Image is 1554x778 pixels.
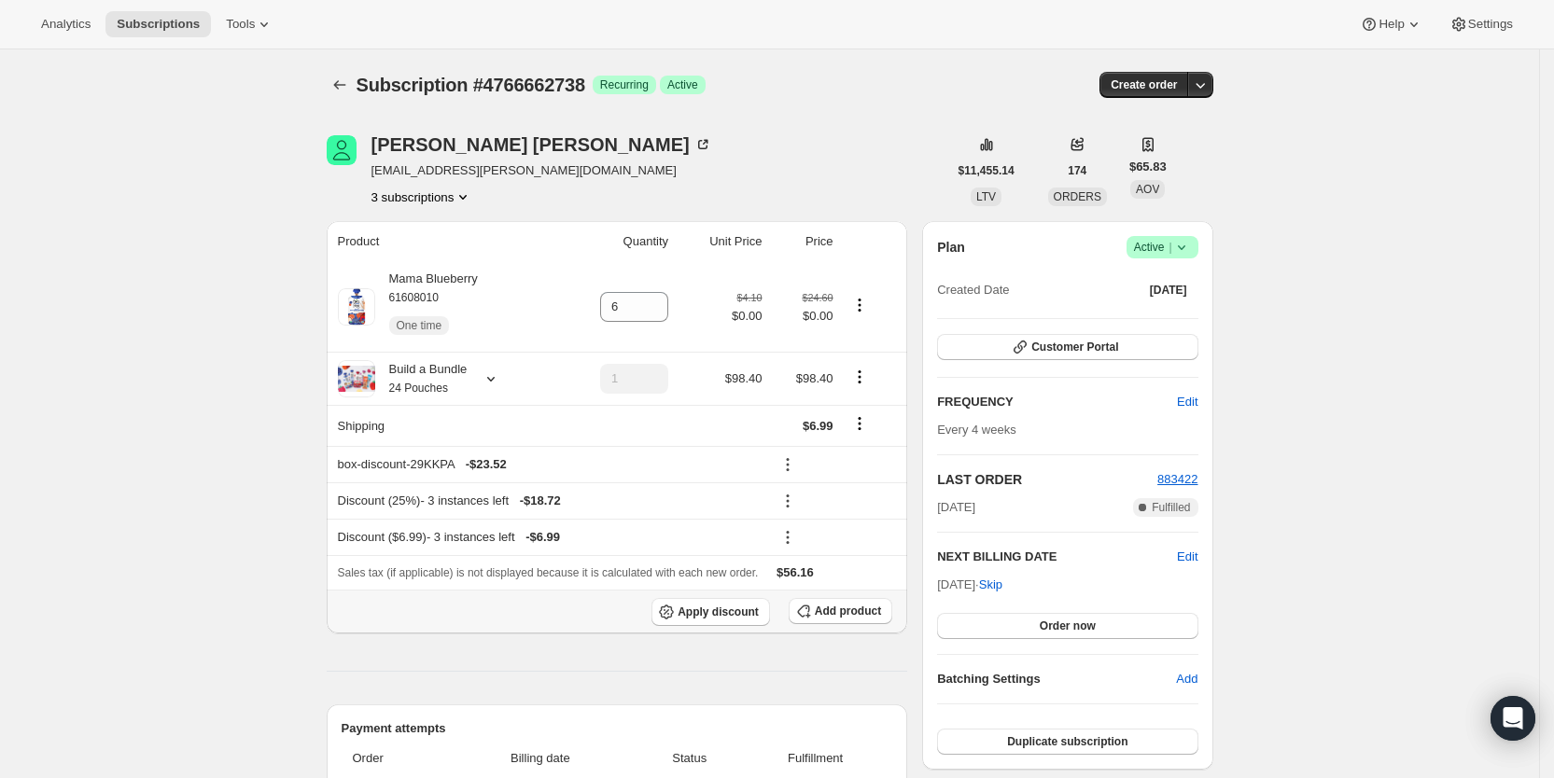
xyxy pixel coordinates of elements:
[651,598,770,626] button: Apply discount
[397,318,442,333] span: One time
[937,577,1002,591] span: [DATE] ·
[30,11,102,37] button: Analytics
[845,295,875,315] button: Product actions
[725,371,763,385] span: $98.40
[937,498,975,517] span: [DATE]
[937,613,1197,639] button: Order now
[1152,500,1190,515] span: Fulfilled
[845,367,875,387] button: Product actions
[327,221,558,262] th: Product
[667,77,698,92] span: Active
[1054,190,1101,203] span: ORDERS
[1136,183,1159,196] span: AOV
[1468,17,1513,32] span: Settings
[789,598,892,624] button: Add product
[937,670,1176,688] h6: Batching Settings
[937,393,1177,411] h2: FREQUENCY
[557,221,674,262] th: Quantity
[976,190,996,203] span: LTV
[371,135,712,154] div: [PERSON_NAME] [PERSON_NAME]
[678,604,759,619] span: Apply discount
[1491,696,1535,741] div: Open Intercom Messenger
[937,470,1157,489] h2: LAST ORDER
[1166,387,1209,417] button: Edit
[802,292,833,303] small: $24.60
[773,307,833,326] span: $0.00
[1129,158,1167,176] span: $65.83
[767,221,838,262] th: Price
[338,492,763,510] div: Discount (25%) - 3 instances left
[1134,238,1191,257] span: Active
[1165,664,1209,694] button: Add
[1157,472,1197,486] a: 883422
[937,334,1197,360] button: Customer Portal
[451,749,629,768] span: Billing date
[815,604,881,618] span: Add product
[375,360,468,397] div: Build a Bundle
[1068,163,1086,178] span: 174
[327,405,558,446] th: Shipping
[389,291,439,304] small: 61608010
[1040,618,1096,633] span: Order now
[1438,11,1524,37] button: Settings
[525,528,560,547] span: - $6.99
[1349,11,1434,37] button: Help
[371,161,712,180] span: [EMAIL_ADDRESS][PERSON_NAME][DOMAIN_NAME]
[1111,77,1177,92] span: Create order
[327,72,353,98] button: Subscriptions
[117,17,200,32] span: Subscriptions
[338,566,759,579] span: Sales tax (if applicable) is not displayed because it is calculated with each new order.
[371,188,473,206] button: Product actions
[338,455,763,474] div: box-discount-29KKPA
[41,17,91,32] span: Analytics
[732,307,763,326] span: $0.00
[105,11,211,37] button: Subscriptions
[937,281,1009,299] span: Created Date
[1177,548,1197,566] button: Edit
[968,570,1014,600] button: Skip
[796,371,833,385] span: $98.40
[1007,734,1127,749] span: Duplicate subscription
[959,163,1015,178] span: $11,455.14
[1176,670,1197,688] span: Add
[389,382,448,395] small: 24 Pouches
[1150,283,1187,298] span: [DATE]
[1139,277,1198,303] button: [DATE]
[375,270,478,344] div: Mama Blueberry
[947,158,1026,184] button: $11,455.14
[1099,72,1188,98] button: Create order
[357,75,585,95] span: Subscription #4766662738
[1157,470,1197,489] button: 883422
[937,729,1197,755] button: Duplicate subscription
[1177,393,1197,411] span: Edit
[1379,17,1404,32] span: Help
[1057,158,1098,184] button: 174
[215,11,285,37] button: Tools
[226,17,255,32] span: Tools
[342,719,893,738] h2: Payment attempts
[338,288,375,326] img: product img
[979,576,1002,594] span: Skip
[803,419,833,433] span: $6.99
[466,455,507,474] span: - $23.52
[327,135,357,165] span: Vicki James
[674,221,767,262] th: Unit Price
[777,565,814,579] span: $56.16
[749,749,881,768] span: Fulfillment
[640,749,738,768] span: Status
[736,292,762,303] small: $4.10
[1169,240,1171,255] span: |
[937,548,1177,566] h2: NEXT BILLING DATE
[937,238,965,257] h2: Plan
[937,423,1016,437] span: Every 4 weeks
[520,492,561,510] span: - $18.72
[845,413,875,434] button: Shipping actions
[600,77,649,92] span: Recurring
[338,528,763,547] div: Discount ($6.99) - 3 instances left
[1031,340,1118,354] span: Customer Portal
